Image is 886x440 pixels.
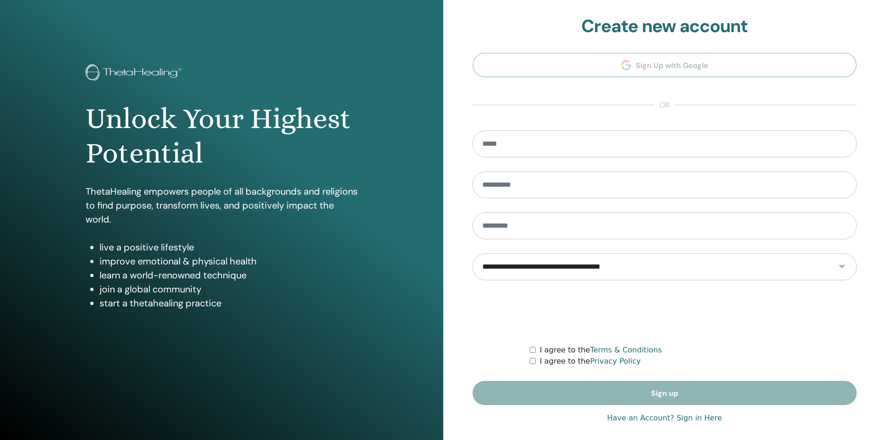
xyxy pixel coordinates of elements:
[540,356,640,367] label: I agree to the
[473,16,857,37] h2: Create new account
[100,268,358,282] li: learn a world-renowned technique
[100,254,358,268] li: improve emotional & physical health
[86,184,358,226] p: ThetaHealing empowers people of all backgrounds and religions to find purpose, transform lives, a...
[100,282,358,296] li: join a global community
[540,345,662,356] label: I agree to the
[100,240,358,254] li: live a positive lifestyle
[655,100,674,111] span: or
[594,294,735,331] iframe: reCAPTCHA
[607,413,722,424] a: Have an Account? Sign in Here
[590,345,662,354] a: Terms & Conditions
[590,357,641,366] a: Privacy Policy
[100,296,358,310] li: start a thetahealing practice
[86,102,358,171] h1: Unlock Your Highest Potential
